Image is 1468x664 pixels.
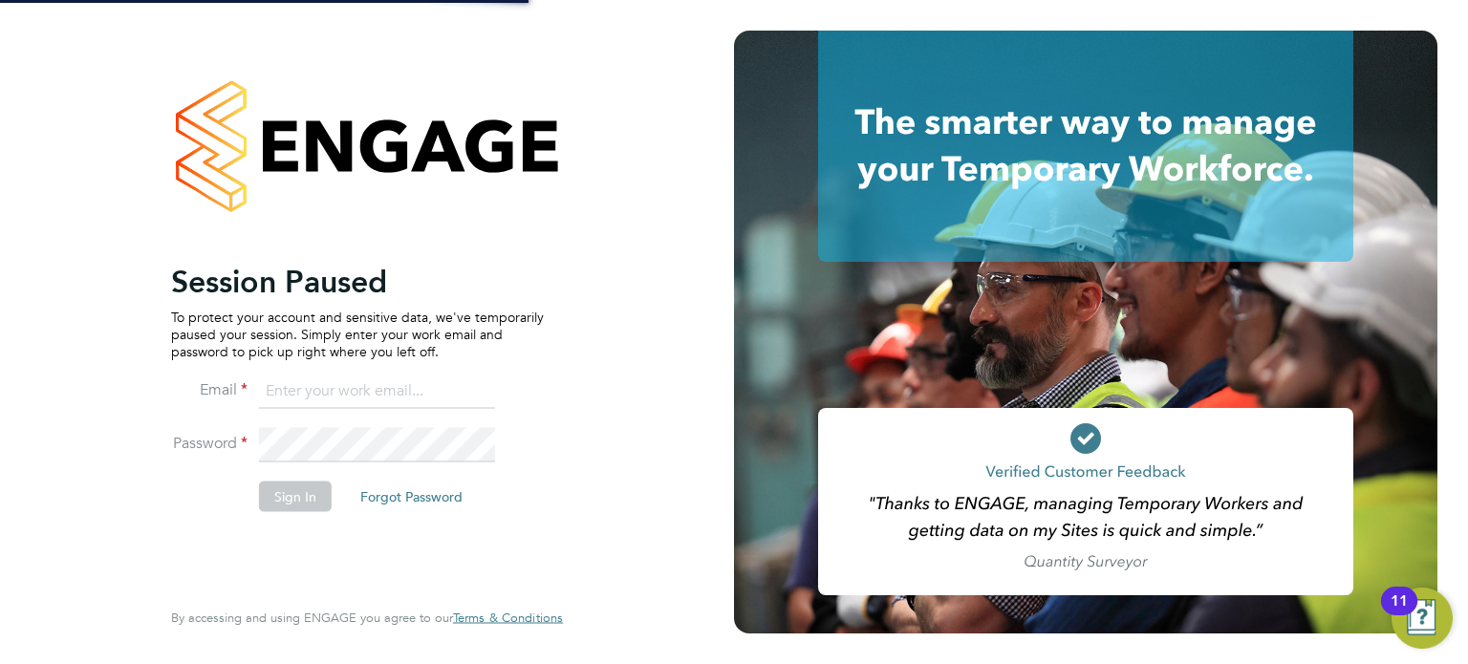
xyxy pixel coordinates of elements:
[1392,588,1453,649] button: Open Resource Center, 11 new notifications
[259,375,495,409] input: Enter your work email...
[171,610,563,626] span: By accessing and using ENGAGE you agree to our
[171,433,248,453] label: Password
[171,308,544,360] p: To protect your account and sensitive data, we've temporarily paused your session. Simply enter y...
[345,481,478,511] button: Forgot Password
[453,610,563,626] span: Terms & Conditions
[453,610,563,626] a: Terms & Conditions
[259,481,332,511] button: Sign In
[171,262,544,300] h2: Session Paused
[171,379,248,399] label: Email
[1391,601,1408,626] div: 11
